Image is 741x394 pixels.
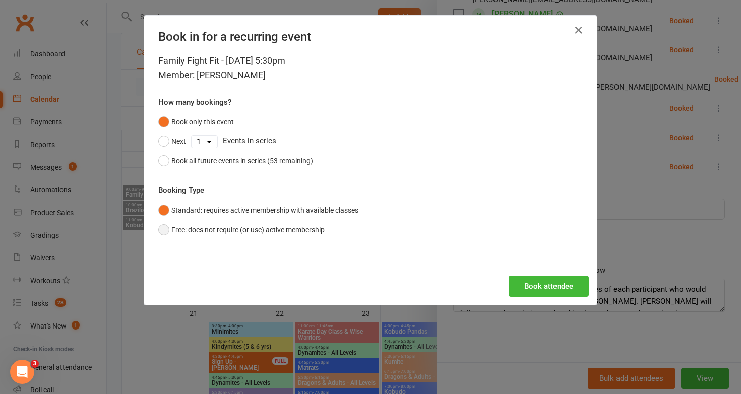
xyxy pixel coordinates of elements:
div: Book all future events in series (53 remaining) [171,155,313,166]
button: Book attendee [509,276,589,297]
button: Next [158,132,186,151]
iframe: Intercom live chat [10,360,34,384]
button: Close [571,22,587,38]
label: How many bookings? [158,96,231,108]
div: Events in series [158,132,583,151]
button: Book all future events in series (53 remaining) [158,151,313,170]
div: Family Fight Fit - [DATE] 5:30pm Member: [PERSON_NAME] [158,54,583,82]
button: Book only this event [158,112,234,132]
label: Booking Type [158,184,204,196]
span: 3 [31,360,39,368]
button: Standard: requires active membership with available classes [158,201,358,220]
h4: Book in for a recurring event [158,30,583,44]
button: Free: does not require (or use) active membership [158,220,325,239]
